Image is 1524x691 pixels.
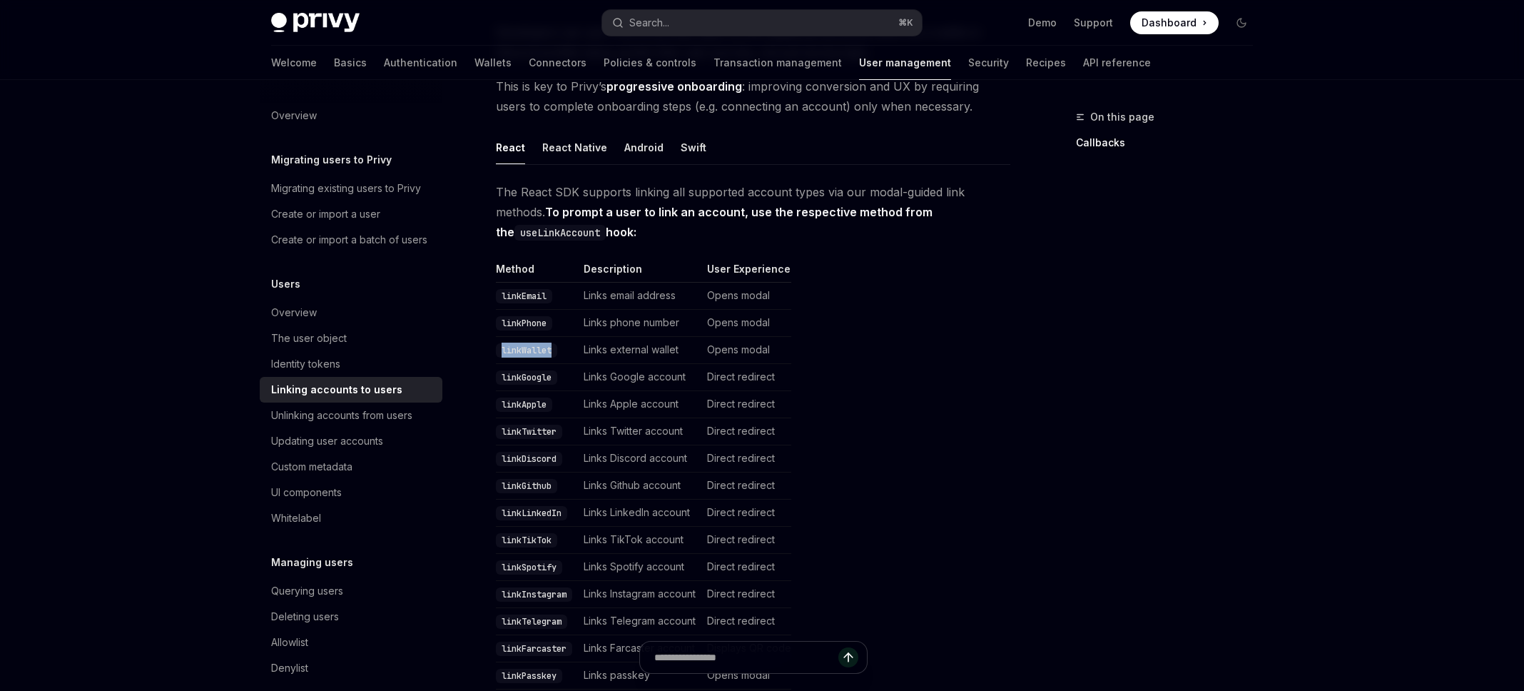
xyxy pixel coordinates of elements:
div: Overview [271,107,317,124]
a: Querying users [260,578,442,604]
a: User management [859,46,951,80]
td: Direct redirect [701,527,791,554]
td: Opens modal [701,283,791,310]
button: Android [624,131,664,164]
div: Updating user accounts [271,433,383,450]
div: Denylist [271,660,308,677]
a: Authentication [384,46,457,80]
strong: To prompt a user to link an account, use the respective method from the hook: [496,205,933,239]
td: Displays QR code [701,635,791,662]
div: Identity tokens [271,355,340,373]
div: Create or import a batch of users [271,231,427,248]
div: Whitelabel [271,510,321,527]
div: Querying users [271,582,343,600]
td: Direct redirect [701,500,791,527]
td: Links external wallet [578,337,701,364]
span: The React SDK supports linking all supported account types via our modal-guided link methods. [496,182,1010,242]
td: Links Discord account [578,445,701,473]
td: Links LinkedIn account [578,500,701,527]
div: Search... [629,14,669,31]
a: Security [968,46,1009,80]
td: Links phone number [578,310,701,337]
code: linkInstagram [496,587,572,602]
a: Allowlist [260,630,442,655]
th: Method [496,262,578,283]
a: Welcome [271,46,317,80]
a: Wallets [474,46,512,80]
a: Callbacks [1076,131,1264,154]
td: Links Farcaster account [578,635,701,662]
a: Overview [260,103,442,128]
a: Custom metadata [260,454,442,480]
a: Create or import a user [260,201,442,227]
a: Connectors [529,46,586,80]
code: linkGithub [496,479,557,493]
code: linkApple [496,398,552,412]
span: On this page [1090,109,1154,126]
td: Links TikTok account [578,527,701,554]
a: Denylist [260,655,442,681]
button: Search...⌘K [602,10,922,36]
a: The user object [260,326,442,351]
a: Support [1074,16,1113,30]
a: API reference [1083,46,1151,80]
td: Links Github account [578,473,701,500]
h5: Managing users [271,554,353,571]
td: Direct redirect [701,364,791,391]
td: Direct redirect [701,581,791,608]
div: Linking accounts to users [271,381,402,398]
a: Dashboard [1130,11,1219,34]
div: The user object [271,330,347,347]
td: Direct redirect [701,418,791,445]
img: dark logo [271,13,360,33]
div: Deleting users [271,608,339,625]
a: Policies & controls [604,46,696,80]
td: Direct redirect [701,554,791,581]
code: linkTelegram [496,615,567,629]
code: linkPhone [496,316,552,331]
code: linkGoogle [496,370,557,385]
a: Transaction management [713,46,842,80]
td: Links Apple account [578,391,701,418]
code: linkLinkedIn [496,506,567,520]
h5: Migrating users to Privy [271,151,392,168]
a: UI components [260,480,442,505]
a: Identity tokens [260,351,442,377]
code: linkTikTok [496,533,557,548]
a: Updating user accounts [260,428,442,454]
code: linkEmail [496,289,552,303]
button: Swift [681,131,706,164]
div: UI components [271,484,342,501]
div: Migrating existing users to Privy [271,180,421,197]
code: linkDiscord [496,452,562,466]
button: React [496,131,525,164]
button: React Native [542,131,607,164]
a: Linking accounts to users [260,377,442,403]
th: Description [578,262,701,283]
a: Deleting users [260,604,442,630]
code: linkWallet [496,343,557,358]
div: Unlinking accounts from users [271,407,412,424]
button: Toggle dark mode [1230,11,1253,34]
td: Links Spotify account [578,554,701,581]
a: Overview [260,300,442,326]
a: Whitelabel [260,505,442,531]
strong: progressive onboarding [606,79,742,94]
th: User Experience [701,262,791,283]
div: Allowlist [271,634,308,651]
div: Create or import a user [271,206,380,223]
a: Basics [334,46,367,80]
td: Links Telegram account [578,608,701,635]
td: Direct redirect [701,391,791,418]
button: Send message [838,647,858,667]
td: Direct redirect [701,473,791,500]
span: This is key to Privy’s : improving conversion and UX by requiring users to complete onboarding st... [496,76,1010,116]
a: Recipes [1026,46,1066,80]
td: Direct redirect [701,608,791,635]
td: Opens modal [701,337,791,364]
a: Migrating existing users to Privy [260,176,442,201]
span: ⌘ K [898,17,913,29]
td: Links Google account [578,364,701,391]
td: Links email address [578,283,701,310]
a: Create or import a batch of users [260,227,442,253]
